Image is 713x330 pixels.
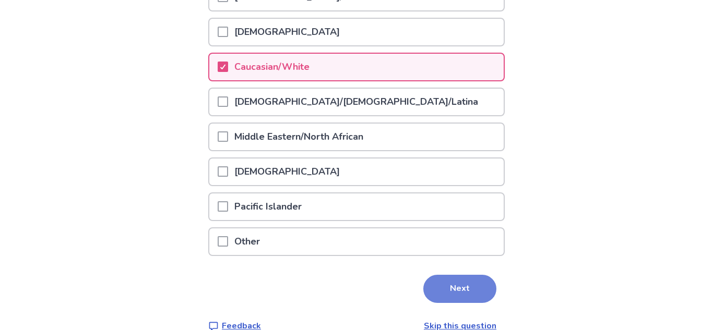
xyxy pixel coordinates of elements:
[228,193,308,220] p: Pacific Islander
[228,54,316,80] p: Caucasian/White
[423,275,496,303] button: Next
[228,158,346,185] p: [DEMOGRAPHIC_DATA]
[228,124,370,150] p: Middle Eastern/North African
[228,19,346,45] p: [DEMOGRAPHIC_DATA]
[228,89,484,115] p: [DEMOGRAPHIC_DATA]/[DEMOGRAPHIC_DATA]/Latina
[228,228,266,255] p: Other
